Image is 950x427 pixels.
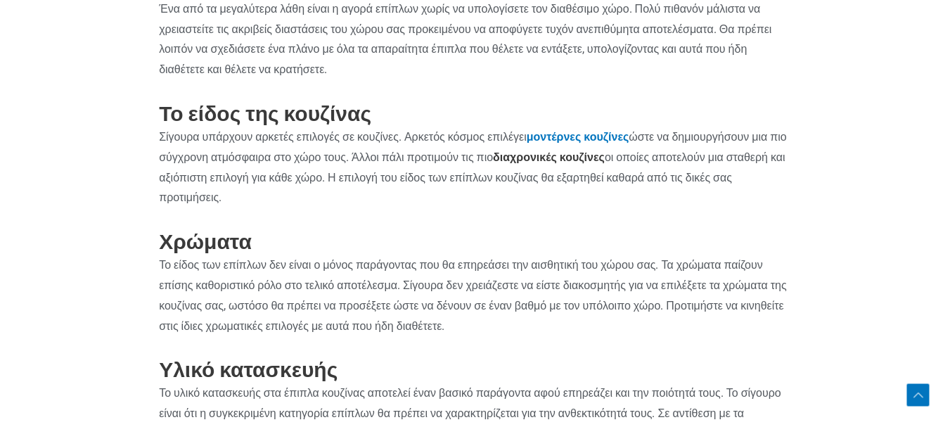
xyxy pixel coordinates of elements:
p: Το είδος των επίπλων δεν είναι ο μόνος παράγοντας που θα επηρεάσει την αισθητική του χώρου σας. Τ... [159,255,791,336]
h2: Υλικό κατασκευής [159,356,791,383]
a: διαχρονικές κουζίνες [493,151,605,164]
p: Σίγουρα υπάρχουν αρκετές επιλογές σε κουζίνες. Αρκετός κόσμος επιλέγει ώστε να δημιουργήσουν μια ... [159,127,791,208]
h2: Χρώματα [159,228,791,255]
h2: Το είδος της κουζίνας [159,100,791,127]
a: μοντέρνες κουζίνες [527,130,629,144]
